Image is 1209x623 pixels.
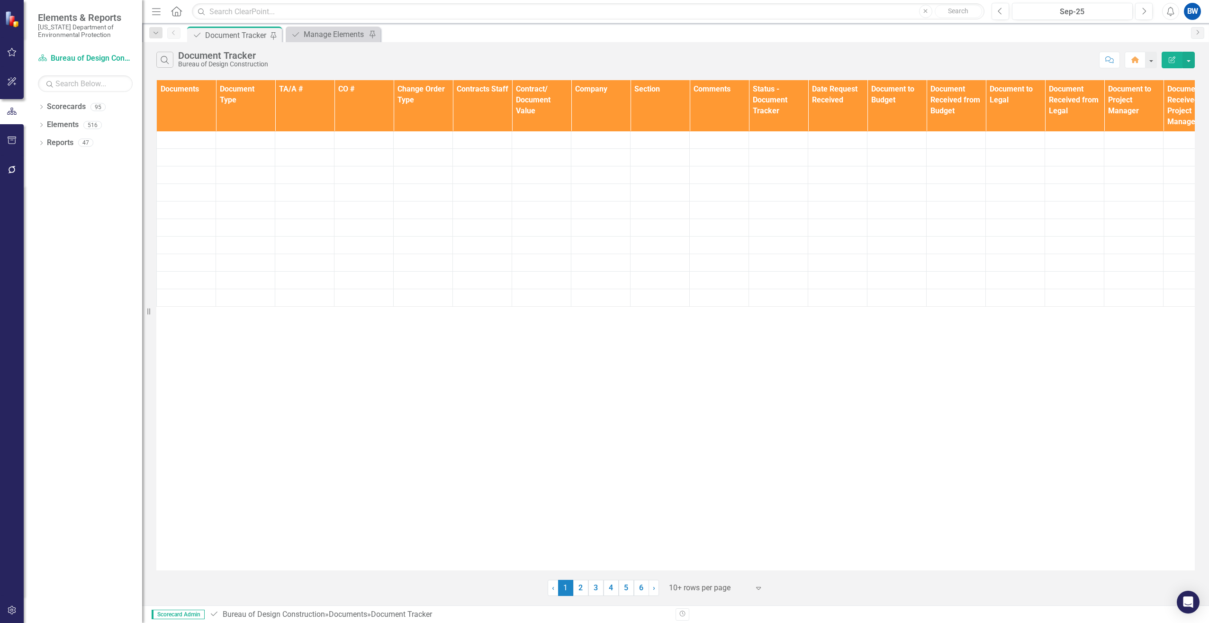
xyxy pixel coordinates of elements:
a: Bureau of Design Construction [223,610,325,619]
span: ‹ [552,583,554,592]
div: » » [209,609,668,620]
a: Scorecards [47,101,86,112]
span: Scorecard Admin [152,610,205,619]
div: Open Intercom Messenger [1177,591,1200,614]
div: 95 [90,103,106,111]
a: Elements [47,119,79,130]
small: [US_STATE] Department of Environmental Protection [38,23,133,39]
a: Manage Elements [288,28,366,40]
a: 2 [573,580,588,596]
span: › [653,583,655,592]
div: Sep-25 [1015,6,1129,18]
input: Search Below... [38,75,133,92]
span: 1 [558,580,573,596]
button: Sep-25 [1012,3,1133,20]
div: 516 [83,121,102,129]
div: 47 [78,139,93,147]
div: Document Tracker [178,50,268,61]
button: Search [935,5,982,18]
div: Document Tracker [205,29,268,41]
div: Bureau of Design Construction [178,61,268,68]
a: Bureau of Design Construction [38,53,133,64]
input: Search ClearPoint... [192,3,984,20]
a: 5 [619,580,634,596]
div: Document Tracker [371,610,432,619]
button: BW [1184,3,1201,20]
a: 6 [634,580,649,596]
div: Manage Elements [304,28,366,40]
span: Elements & Reports [38,12,133,23]
a: 3 [588,580,604,596]
a: 4 [604,580,619,596]
a: Documents [329,610,367,619]
a: Reports [47,137,73,148]
img: ClearPoint Strategy [5,10,21,27]
span: Search [948,7,968,15]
